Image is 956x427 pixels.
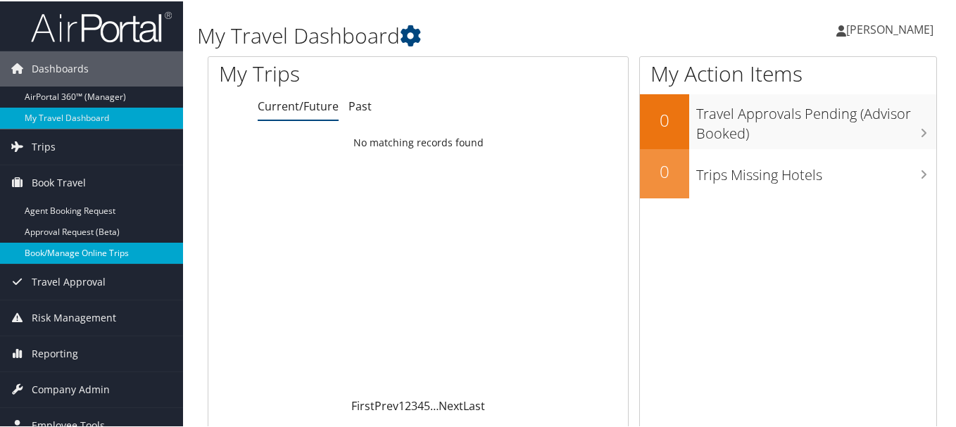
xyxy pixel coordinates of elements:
[836,7,948,49] a: [PERSON_NAME]
[640,107,689,131] h2: 0
[411,397,417,412] a: 3
[219,58,443,87] h1: My Trips
[439,397,463,412] a: Next
[32,128,56,163] span: Trips
[258,97,339,113] a: Current/Future
[640,58,936,87] h1: My Action Items
[696,96,936,142] h3: Travel Approvals Pending (Advisor Booked)
[351,397,375,412] a: First
[32,164,86,199] span: Book Travel
[32,371,110,406] span: Company Admin
[430,397,439,412] span: …
[398,397,405,412] a: 1
[32,263,106,298] span: Travel Approval
[32,335,78,370] span: Reporting
[463,397,485,412] a: Last
[32,299,116,334] span: Risk Management
[405,397,411,412] a: 2
[640,93,936,147] a: 0Travel Approvals Pending (Advisor Booked)
[640,158,689,182] h2: 0
[32,50,89,85] span: Dashboards
[424,397,430,412] a: 5
[846,20,933,36] span: [PERSON_NAME]
[348,97,372,113] a: Past
[31,9,172,42] img: airportal-logo.png
[696,157,936,184] h3: Trips Missing Hotels
[417,397,424,412] a: 4
[375,397,398,412] a: Prev
[208,129,628,154] td: No matching records found
[640,148,936,197] a: 0Trips Missing Hotels
[197,20,698,49] h1: My Travel Dashboard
